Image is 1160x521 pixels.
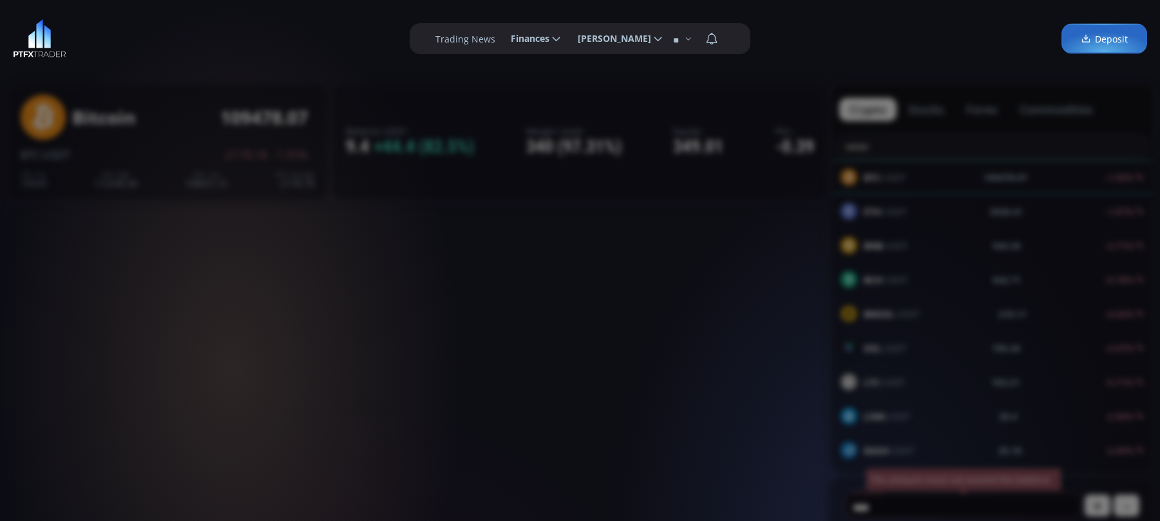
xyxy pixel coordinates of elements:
[569,26,651,52] span: [PERSON_NAME]
[502,26,549,52] span: Finances
[1081,32,1128,46] span: Deposit
[435,32,495,46] label: Trading News
[1061,24,1147,54] a: Deposit
[13,19,66,58] img: LOGO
